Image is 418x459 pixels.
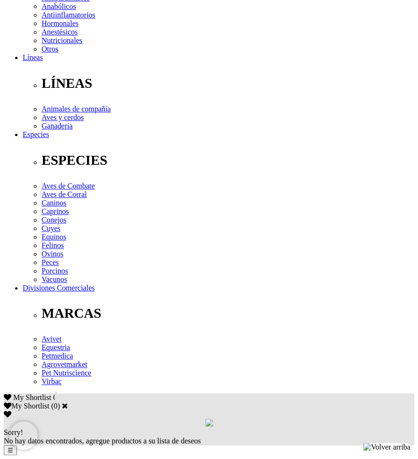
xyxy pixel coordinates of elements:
a: Otros [42,45,59,53]
a: Agrovetmarket [42,360,87,368]
a: Divisiones Comerciales [23,284,94,292]
p: LÍNEAS [42,76,414,91]
div: No hay datos encontrados, agregue productos a su lista de deseos [4,428,414,445]
a: Caninos [42,199,66,207]
img: loading.gif [205,419,213,426]
a: Anabólicos [42,2,76,10]
a: Ganadería [42,122,73,130]
a: Equinos [42,233,66,241]
a: Caprinos [42,207,69,215]
iframe: Brevo live chat [9,421,38,450]
a: Virbac [42,377,62,385]
span: Sorry! [4,428,23,436]
a: Hormonales [42,19,78,27]
a: Peces [42,258,59,266]
a: Aves de Corral [42,190,87,198]
p: MARCAS [42,306,414,321]
a: Felinos [42,241,64,249]
a: Ovinos [42,250,63,258]
a: Nutricionales [42,36,82,44]
button: ☰ [4,445,17,455]
a: Especies [23,130,49,138]
p: ESPECIES [42,153,414,168]
a: Cerrar [62,402,68,409]
span: ( ) [51,402,60,410]
a: Vacunos [42,275,67,283]
a: Conejos [42,216,66,224]
a: Cuyes [42,224,60,232]
a: Líneas [23,53,43,61]
label: My Shortlist [4,402,49,410]
span: 0 [53,393,57,401]
a: Anestésicos [42,28,77,36]
a: Antiinflamatorios [42,11,95,19]
a: Animales de compañía [42,105,111,113]
a: Pet Nutriscience [42,369,91,377]
a: Petmedica [42,352,73,360]
a: Aves y cerdos [42,113,84,121]
img: Volver arriba [363,443,410,451]
a: Aves de Combate [42,182,95,190]
a: Avivet [42,335,61,343]
label: 0 [54,402,58,410]
a: Equestria [42,343,70,351]
a: Porcinos [42,267,68,275]
span: My Shortlist [13,393,51,401]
